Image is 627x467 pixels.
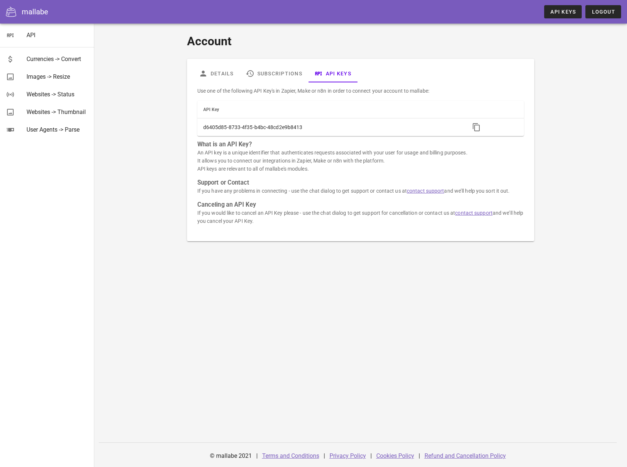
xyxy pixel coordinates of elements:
td: d6405d85-8733-4f35-b4bc-48cd2e9b8413 [197,118,464,136]
div: Websites -> Thumbnail [27,108,88,115]
p: If you have any problems in connecting - use the chat dialog to get support or contact us at and ... [197,187,524,195]
span: API Key [203,107,219,112]
div: API [27,32,88,39]
div: | [370,447,372,465]
th: API Key: Not sorted. Activate to sort ascending. [197,101,464,118]
p: Use one of the following API Key's in Zapier, Make or n8n in order to connect your account to mal... [197,87,524,95]
a: Privacy Policy [330,452,366,459]
button: Logout [585,5,621,18]
div: Images -> Resize [27,73,88,80]
p: An API key is a unique identifier that authenticates requests associated with your user for usage... [197,149,524,173]
div: Currencies -> Convert [27,56,88,63]
h3: What is an API Key? [197,140,524,149]
a: Terms and Conditions [262,452,319,459]
span: API Keys [550,9,576,15]
div: | [256,447,258,465]
h3: Canceling an API Key [197,201,524,209]
h1: Account [187,32,534,50]
a: API Keys [308,65,357,82]
a: contact support [455,210,493,216]
a: contact support [407,188,444,194]
a: API Keys [544,5,582,18]
h3: Support or Contact [197,179,524,187]
div: © mallabe 2021 [205,447,256,465]
a: Subscriptions [240,65,308,82]
a: Details [193,65,240,82]
iframe: Tidio Chat [526,420,624,454]
div: | [419,447,420,465]
div: mallabe [22,6,48,17]
div: | [324,447,325,465]
div: Websites -> Status [27,91,88,98]
a: Cookies Policy [376,452,414,459]
div: User Agents -> Parse [27,126,88,133]
a: Refund and Cancellation Policy [425,452,506,459]
p: If you would like to cancel an API Key please - use the chat dialog to get support for cancellati... [197,209,524,225]
span: Logout [591,9,615,15]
